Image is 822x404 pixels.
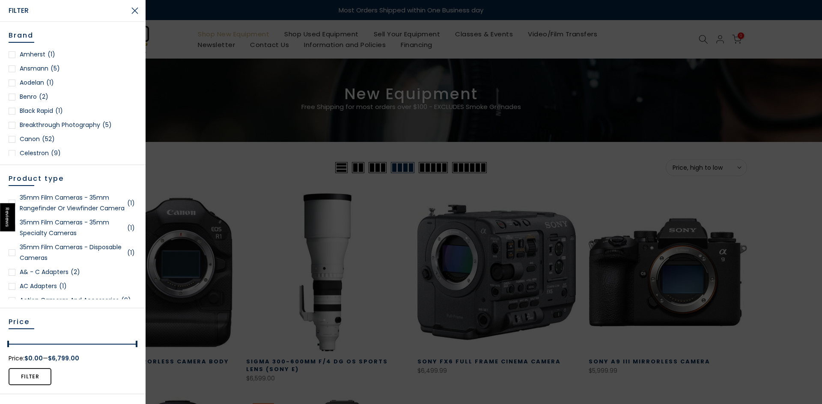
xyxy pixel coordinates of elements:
a: Black Rapid(1) [9,106,137,116]
span: (2) [71,267,80,277]
span: (1) [46,77,54,88]
span: (5) [102,120,112,130]
span: Filter [9,5,124,17]
a: Aodelan(1) [9,77,137,88]
div: Price: — [9,353,137,364]
span: (1) [127,198,135,209]
a: 35mm Film Cameras - 35mm Specialty Cameras(1) [9,217,137,239]
span: (52) [42,134,55,144]
h5: Price [9,317,137,336]
span: (1) [59,281,67,292]
button: Filter [9,368,51,385]
a: AC Adapters(1) [9,281,137,292]
a: 35mm Film Cameras - 35mm Rangefinder or Viewfinder Camera(1) [9,192,137,214]
a: Action Cameras and Accessories(9) [9,295,137,306]
a: Breakthrough Photography(5) [9,120,137,130]
h5: Brand [9,30,137,49]
a: A& - C Adapters(2) [9,267,137,277]
span: $0.00 [24,353,43,364]
a: Amherst(1) [9,49,137,60]
span: (1) [55,106,63,116]
span: (9) [51,148,61,159]
a: Benro(2) [9,91,137,102]
span: (2) [39,91,48,102]
a: 35mm Film Cameras - Disposable Cameras(1) [9,242,137,263]
a: Celestron(9) [9,148,137,159]
span: (1) [127,248,135,258]
a: Canon(52) [9,134,137,144]
span: (9) [121,295,131,306]
span: $6,799.00 [48,353,79,364]
span: (5) [51,63,60,74]
h5: Product type [9,174,137,192]
a: Ansmann(5) [9,63,137,74]
span: (1) [48,49,55,60]
span: (1) [127,223,135,233]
